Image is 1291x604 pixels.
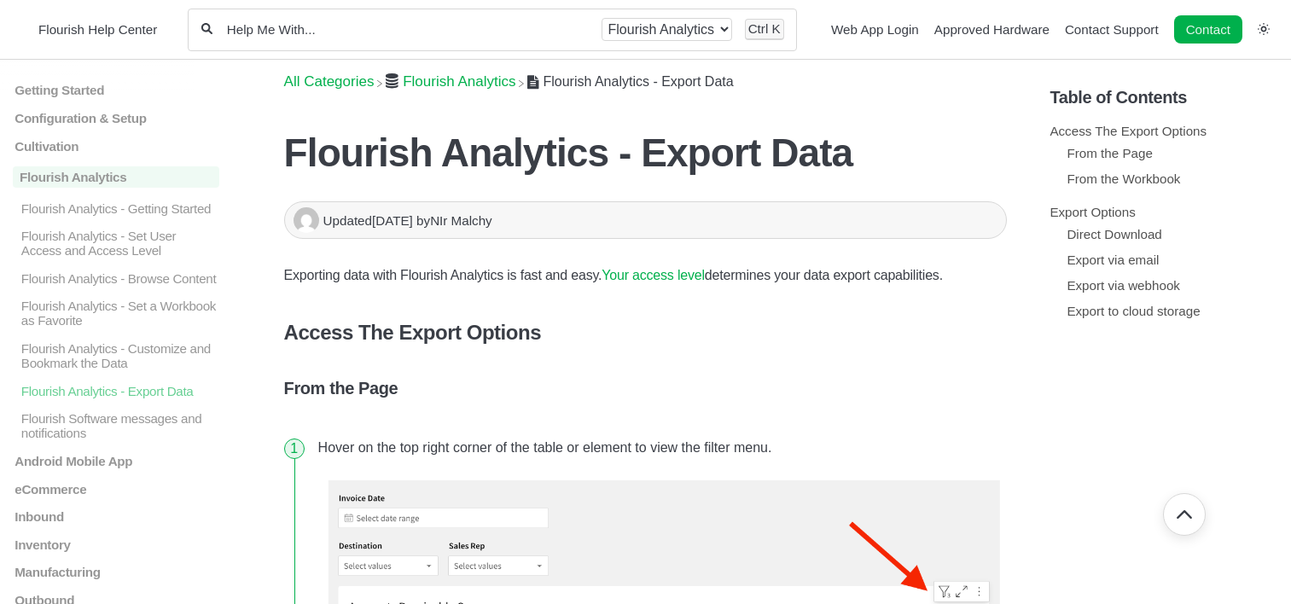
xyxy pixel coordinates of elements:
a: Cultivation [13,139,219,154]
time: [DATE] [372,213,413,228]
a: Flourish Analytics [13,166,219,188]
a: Flourish Analytics - Set a Workbook as Favorite [13,299,219,328]
a: Direct Download [1067,227,1161,241]
a: Flourish Software messages and notifications [13,411,219,440]
p: Flourish Analytics - Set a Workbook as Favorite [20,299,220,328]
a: Inbound [13,509,219,524]
p: Flourish Analytics - Getting Started [20,200,220,215]
a: Approved Hardware navigation item [934,22,1050,37]
a: Flourish Analytics - Browse Content [13,271,219,286]
a: eCommerce [13,481,219,496]
a: Flourish Analytics - Customize and Bookmark the Data [13,341,219,370]
p: Exporting data with Flourish Analytics is fast and easy. determines your data export capabilities. [284,264,1008,287]
span: Flourish Help Center [38,22,157,37]
a: Your access level [602,268,705,282]
h5: Table of Contents [1050,88,1278,107]
a: Configuration & Setup [13,111,219,125]
h4: Access The Export Options [284,321,1008,345]
a: Export via email [1067,253,1159,267]
img: NIr Malchy [294,207,319,233]
button: Go back to top of document [1163,493,1206,536]
a: Export Options [1050,205,1135,219]
a: Inventory [13,537,219,552]
span: Updated [323,213,416,228]
p: Flourish Analytics - Set User Access and Access Level [20,229,220,258]
a: Manufacturing [13,565,219,579]
kbd: Ctrl [748,21,769,36]
h5: From the Page [284,379,1008,398]
a: Flourish Analytics - Set User Access and Access Level [13,229,219,258]
li: Contact desktop [1170,18,1247,42]
a: Breadcrumb link to All Categories [284,73,375,90]
p: Flourish Analytics - Export Data [20,383,220,398]
a: Switch dark mode setting [1258,21,1270,36]
a: Flourish Analytics [386,73,515,90]
p: Flourish Software messages and notifications [20,411,220,440]
a: Android Mobile App [13,454,219,468]
h1: Flourish Analytics - Export Data [284,130,1008,176]
kbd: K [772,21,781,36]
span: by [416,213,492,228]
a: Contact [1174,15,1242,44]
p: Flourish Analytics - Customize and Bookmark the Data [20,341,220,370]
p: Flourish Analytics - Browse Content [20,271,220,286]
a: From the Page [1067,146,1152,160]
a: Web App Login navigation item [831,22,919,37]
span: Flourish Analytics - Export Data [543,74,733,89]
span: All Categories [284,73,375,90]
a: Flourish Help Center [21,18,157,41]
a: Flourish Analytics - Export Data [13,383,219,398]
a: Access The Export Options [1050,124,1207,138]
a: Export via webhook [1067,278,1180,293]
a: Export to cloud storage [1067,304,1200,318]
a: Getting Started [13,83,219,97]
input: Help Me With... [225,21,589,38]
a: Contact Support navigation item [1065,22,1159,37]
img: Flourish Help Center Logo [21,18,30,41]
a: Flourish Analytics - Getting Started [13,200,219,215]
span: NIr Malchy [430,213,492,228]
a: From the Workbook [1067,171,1180,186]
span: ​Flourish Analytics [403,73,515,90]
